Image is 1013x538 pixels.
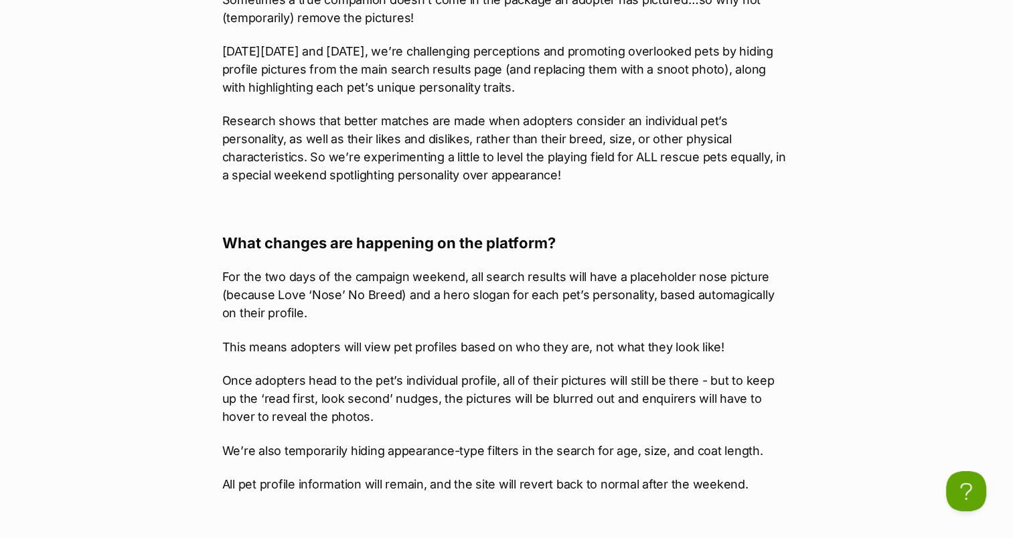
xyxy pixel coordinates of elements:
[222,475,791,493] p: All pet profile information will remain, and the site will revert back to normal after the weekend.
[222,371,791,426] p: Once adopters head to the pet’s individual profile, all of their pictures will still be there - b...
[222,42,791,96] p: [DATE][DATE] and [DATE], we’re challenging perceptions and promoting overlooked pets by hiding pr...
[222,268,791,322] p: For the two days of the campaign weekend, all search results will have a placeholder nose picture...
[222,338,791,356] p: This means adopters will view pet profiles based on who they are, not what they look like!
[222,442,791,460] p: We’re also temporarily hiding appearance-type filters in the search for age, size, and coat length.
[222,112,791,184] p: Research shows that better matches are made when adopters consider an individual pet’s personalit...
[946,471,986,511] iframe: Help Scout Beacon - Open
[222,234,556,252] b: What changes are happening on the platform?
